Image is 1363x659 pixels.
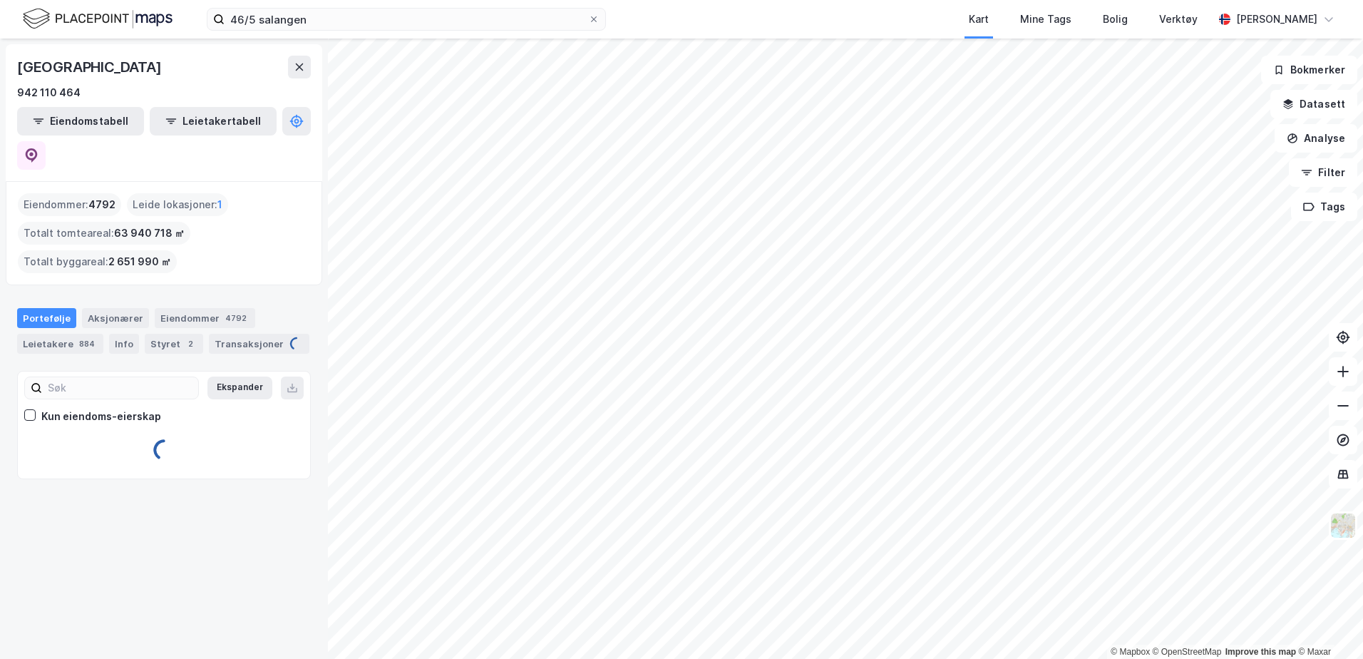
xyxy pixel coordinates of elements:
span: 63 940 718 ㎡ [114,225,185,242]
input: Søk på adresse, matrikkel, gårdeiere, leietakere eller personer [225,9,588,30]
img: spinner.a6d8c91a73a9ac5275cf975e30b51cfb.svg [153,439,175,461]
div: Transaksjoner [209,334,309,354]
div: Mine Tags [1020,11,1071,28]
img: logo.f888ab2527a4732fd821a326f86c7f29.svg [23,6,173,31]
div: Info [109,334,139,354]
img: Z [1329,512,1357,539]
span: 2 651 990 ㎡ [108,253,171,270]
span: 1 [217,196,222,213]
div: Kun eiendoms-eierskap [41,408,161,425]
span: 4792 [88,196,115,213]
img: spinner.a6d8c91a73a9ac5275cf975e30b51cfb.svg [289,337,304,351]
div: [GEOGRAPHIC_DATA] [17,56,165,78]
div: Aksjonærer [82,308,149,328]
div: 2 [183,337,197,351]
button: Datasett [1270,90,1357,118]
a: Improve this map [1225,647,1296,657]
div: Kart [969,11,989,28]
div: 942 110 464 [17,84,81,101]
button: Eiendomstabell [17,107,144,136]
div: 4792 [222,311,250,325]
div: Verktøy [1159,11,1198,28]
button: Filter [1289,158,1357,187]
div: Eiendommer : [18,193,121,216]
div: Styret [145,334,203,354]
div: Totalt tomteareal : [18,222,190,245]
button: Ekspander [207,377,272,399]
div: Leide lokasjoner : [127,193,228,216]
a: Mapbox [1111,647,1150,657]
div: Bolig [1103,11,1128,28]
div: Eiendommer [155,308,255,328]
button: Leietakertabell [150,107,277,136]
input: Søk [42,377,198,399]
button: Bokmerker [1261,56,1357,84]
div: Totalt byggareal : [18,250,177,273]
a: OpenStreetMap [1153,647,1222,657]
div: Leietakere [17,334,103,354]
div: 884 [76,337,98,351]
button: Analyse [1275,124,1357,153]
iframe: Chat Widget [1292,591,1363,659]
button: Tags [1291,193,1357,221]
div: Portefølje [17,308,76,328]
div: [PERSON_NAME] [1236,11,1317,28]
